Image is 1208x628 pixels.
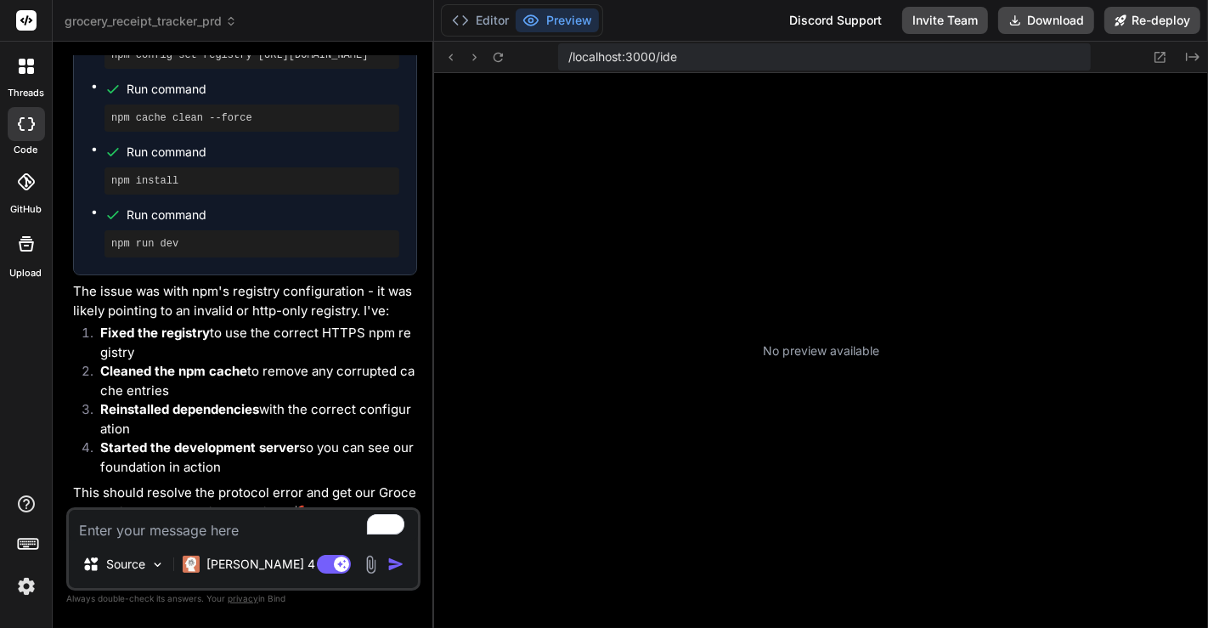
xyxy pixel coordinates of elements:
[10,266,42,280] label: Upload
[87,324,417,362] li: to use the correct HTTPS npm registry
[1104,7,1200,34] button: Re-deploy
[183,556,200,573] img: Claude 4 Sonnet
[73,282,417,320] p: The issue was with npm's registry configuration - it was likely pointing to an invalid or http-on...
[69,510,418,540] textarea: To enrich screen reader interactions, please activate Accessibility in Grammarly extension settings
[445,8,516,32] button: Editor
[568,48,677,65] span: /localhost:3000/ide
[100,325,210,341] strong: Fixed the registry
[12,572,41,601] img: settings
[902,7,988,34] button: Invite Team
[106,556,145,573] p: Source
[111,48,392,62] pre: npm config set registry [URL][DOMAIN_NAME]
[87,438,417,477] li: so you can see our foundation in action
[10,202,42,217] label: GitHub
[111,174,392,188] pre: npm install
[66,591,421,607] p: Always double-check its answers. Your in Bind
[111,111,392,125] pre: npm cache clean --force
[516,8,599,32] button: Preview
[100,439,299,455] strong: Started the development server
[87,400,417,438] li: with the correct configuration
[127,81,399,98] span: Run command
[14,143,38,157] label: code
[361,555,381,574] img: attachment
[127,144,399,161] span: Run command
[998,7,1094,34] button: Download
[65,13,237,30] span: grocery_receipt_tracker_prd
[100,401,259,417] strong: Reinstalled dependencies
[8,86,44,100] label: threads
[228,593,258,603] span: privacy
[763,342,879,359] p: No preview available
[111,237,392,251] pre: npm run dev
[387,556,404,573] img: icon
[100,363,247,379] strong: Cleaned the npm cache
[779,7,892,34] div: Discord Support
[127,207,399,223] span: Run command
[150,557,165,572] img: Pick Models
[206,556,333,573] p: [PERSON_NAME] 4 S..
[87,362,417,400] li: to remove any corrupted cache entries
[73,484,417,522] p: This should resolve the protocol error and get our Grocery Receipt Tracker project running! 🚀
